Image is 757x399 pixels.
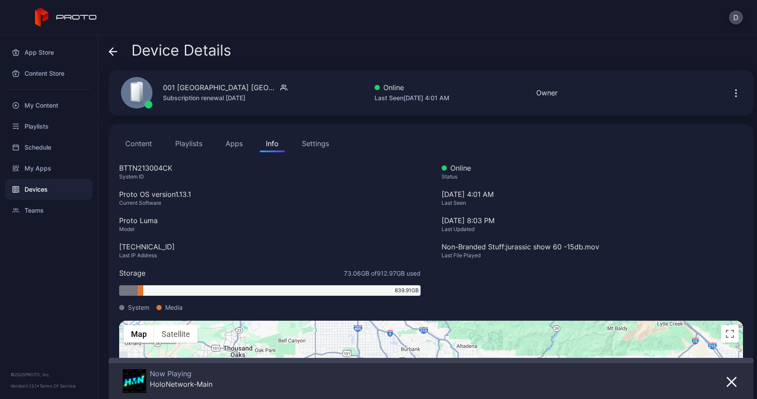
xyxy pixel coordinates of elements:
div: Non-Branded Stuff: jurassic show 60 -15db.mov [442,241,743,252]
button: Info [260,135,285,152]
div: System ID [119,173,421,180]
button: Playlists [169,135,209,152]
div: 001 [GEOGRAPHIC_DATA] [GEOGRAPHIC_DATA] [163,82,277,93]
a: Devices [5,179,92,200]
button: D [729,10,743,24]
div: BTTN213004CK [119,163,421,173]
span: 839.91 GB [395,287,419,294]
a: App Store [5,42,92,63]
a: My Apps [5,158,92,179]
div: Owner [536,87,558,98]
span: System [128,303,149,312]
div: Current Software [119,199,421,206]
button: Show satellite imagery [154,325,198,343]
div: Last Updated [442,226,743,233]
span: Media [165,303,183,312]
a: Content Store [5,63,92,84]
a: Schedule [5,137,92,158]
button: Toggle fullscreen view [721,325,739,343]
button: Content [119,135,158,152]
div: Last Seen [442,199,743,206]
div: [DATE] 8:03 PM [442,215,743,226]
button: Apps [219,135,249,152]
div: Online [375,82,449,93]
div: [TECHNICAL_ID] [119,241,421,252]
div: Proto OS version 1.13.1 [119,189,421,199]
div: Status [442,173,743,180]
a: Teams [5,200,92,221]
div: Settings [302,138,329,149]
div: Last IP Address [119,252,421,259]
a: Playlists [5,116,92,137]
button: Settings [296,135,335,152]
span: 73.06 GB of 912.97 GB used [344,269,421,278]
div: © 2025 PROTO, Inc. [11,371,87,378]
div: Info [266,138,279,149]
button: Show street map [124,325,154,343]
div: Now Playing [150,369,212,378]
div: [DATE] 4:01 AM [442,189,743,215]
div: Proto Luma [119,215,421,226]
div: HoloNetwork-Main [150,380,212,388]
a: My Content [5,95,92,116]
div: Last Seen [DATE] 4:01 AM [375,93,449,103]
div: Subscription renewal [DATE] [163,93,287,103]
div: Last File Played [442,252,743,259]
span: Version 1.13.1 • [11,383,39,388]
a: Terms Of Service [39,383,76,388]
span: Device Details [131,42,231,59]
div: Online [442,163,743,173]
div: Storage [119,268,145,278]
div: Model [119,226,421,233]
